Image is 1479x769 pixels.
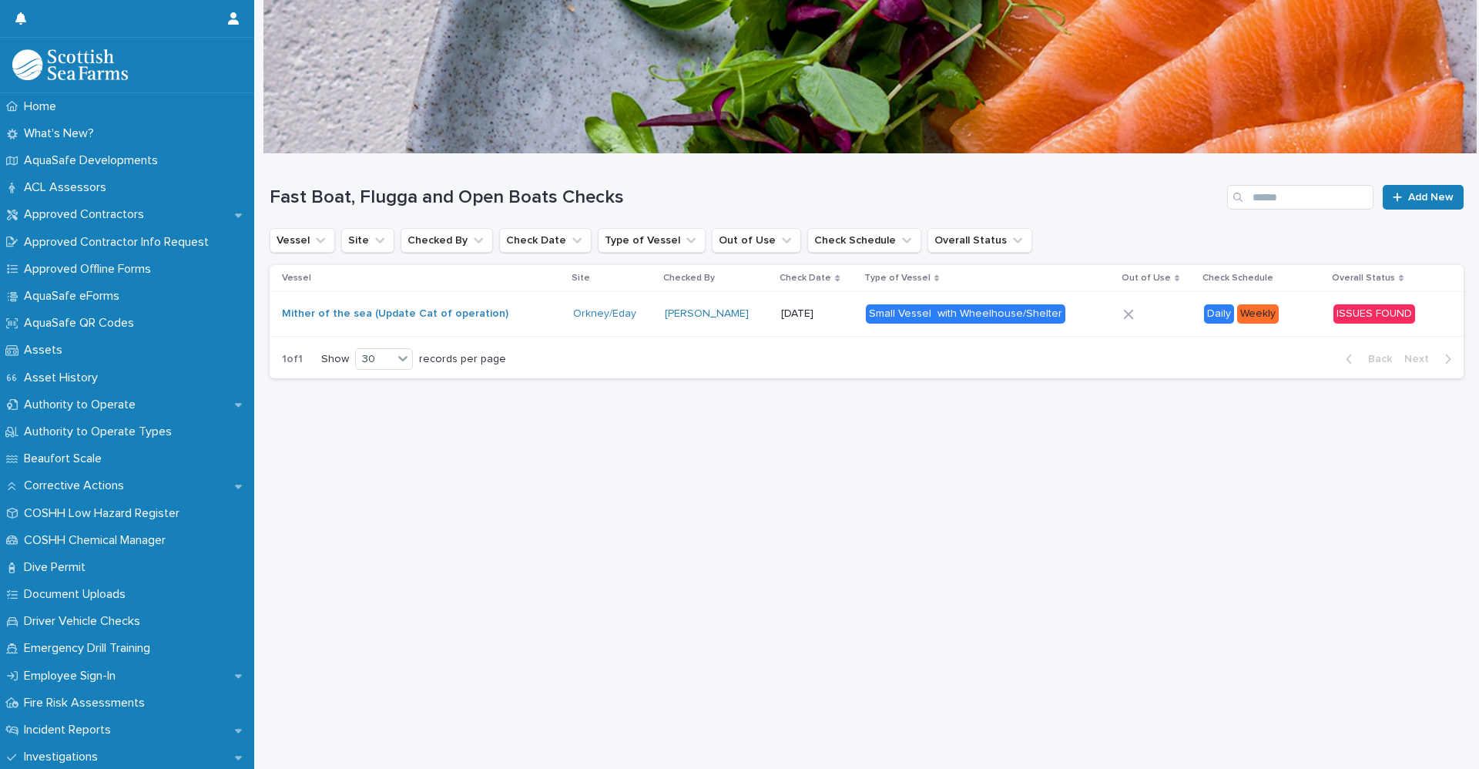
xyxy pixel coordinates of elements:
[1383,185,1464,210] a: Add New
[18,316,146,331] p: AquaSafe QR Codes
[663,270,715,287] p: Checked By
[1237,304,1279,324] div: Weekly
[807,228,921,253] button: Check Schedule
[18,207,156,222] p: Approved Contractors
[1204,304,1234,324] div: Daily
[1122,270,1171,287] p: Out of Use
[1359,354,1392,364] span: Back
[18,452,114,466] p: Beaufort Scale
[1227,185,1373,210] input: Search
[866,304,1065,324] div: Small Vessel with Wheelhouse/Shelter
[1404,354,1438,364] span: Next
[18,614,153,629] p: Driver Vehicle Checks
[780,270,831,287] p: Check Date
[1333,304,1415,324] div: ISSUES FOUND
[1333,352,1398,366] button: Back
[1408,192,1454,203] span: Add New
[18,235,221,250] p: Approved Contractor Info Request
[573,307,636,321] a: Orkney/Eday
[356,351,393,368] div: 30
[712,228,801,253] button: Out of Use
[927,228,1032,253] button: Overall Status
[270,341,315,378] p: 1 of 1
[18,180,119,195] p: ACL Assessors
[18,343,75,358] p: Assets
[18,723,123,737] p: Incident Reports
[270,292,1464,337] tr: Mither of the sea (Update Cat of operation) Orkney/Eday [PERSON_NAME] [DATE]Small Vessel with Whe...
[1202,270,1273,287] p: Check Schedule
[282,307,508,321] a: Mither of the sea (Update Cat of operation)
[18,560,98,575] p: Dive Permit
[18,669,128,683] p: Employee Sign-In
[12,49,128,80] img: bPIBxiqnSb2ggTQWdOVV
[864,270,931,287] p: Type of Vessel
[18,398,148,412] p: Authority to Operate
[18,506,192,521] p: COSHH Low Hazard Register
[282,270,311,287] p: Vessel
[499,228,592,253] button: Check Date
[781,307,854,321] p: [DATE]
[18,425,184,439] p: Authority to Operate Types
[665,307,749,321] a: [PERSON_NAME]
[18,126,106,141] p: What's New?
[18,533,178,548] p: COSHH Chemical Manager
[419,353,506,366] p: records per page
[18,153,170,168] p: AquaSafe Developments
[18,696,157,710] p: Fire Risk Assessments
[1398,352,1464,366] button: Next
[18,641,163,656] p: Emergency Drill Training
[18,99,69,114] p: Home
[270,186,1221,209] h1: Fast Boat, Flugga and Open Boats Checks
[18,289,132,304] p: AquaSafe eForms
[572,270,590,287] p: Site
[598,228,706,253] button: Type of Vessel
[321,353,349,366] p: Show
[341,228,394,253] button: Site
[18,262,163,277] p: Approved Offline Forms
[18,750,110,764] p: Investigations
[1332,270,1395,287] p: Overall Status
[270,228,335,253] button: Vessel
[18,479,136,493] p: Corrective Actions
[18,371,110,385] p: Asset History
[401,228,493,253] button: Checked By
[18,587,138,602] p: Document Uploads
